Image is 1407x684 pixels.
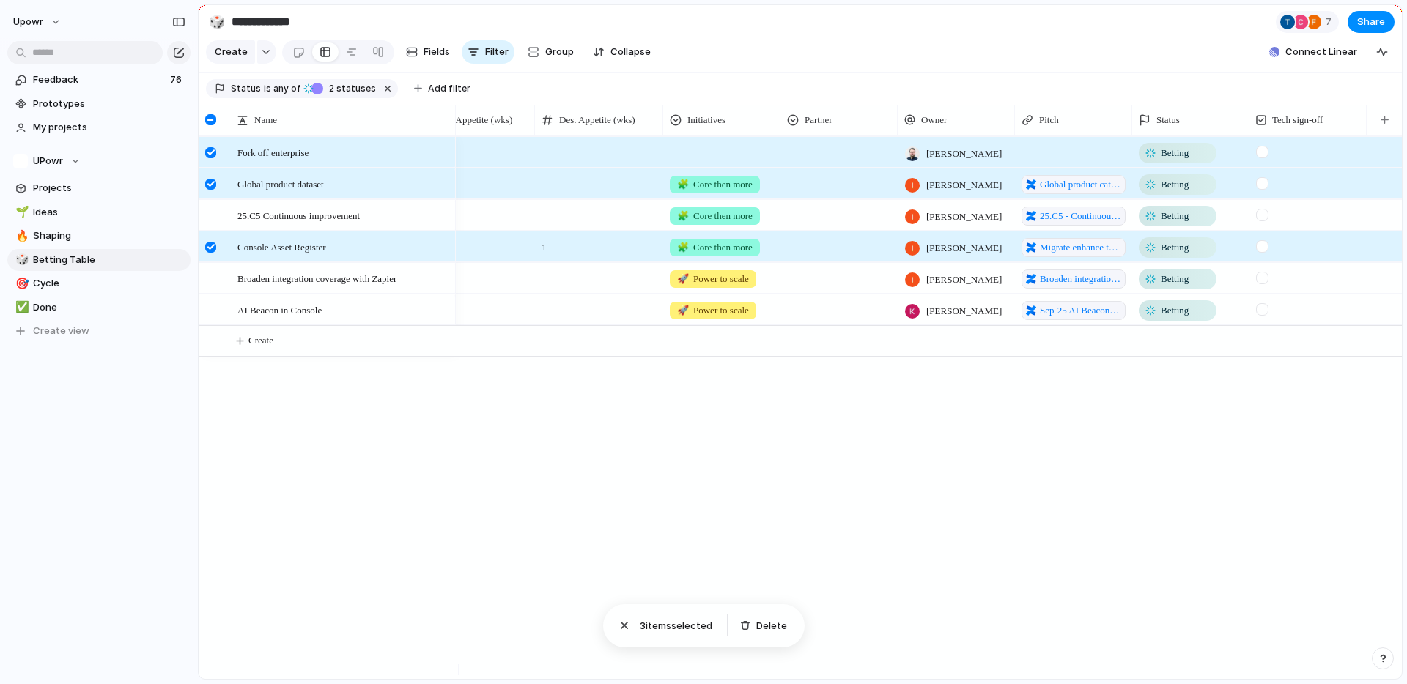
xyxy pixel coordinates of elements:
div: 🎯 [15,275,26,292]
span: [PERSON_NAME] [926,146,1002,161]
span: Betting [1161,272,1189,286]
div: ✅ [15,299,26,316]
span: Betting Table [33,253,185,267]
div: 🎲 [15,251,26,268]
span: Owner [921,113,947,127]
a: My projects [7,116,191,138]
span: item s selected [640,619,715,633]
a: Projects [7,177,191,199]
span: Tech sign-off [1272,113,1323,127]
a: Broaden integration coverage with Zapier [1022,269,1126,289]
span: Create view [33,324,89,338]
span: 4 [413,169,534,192]
span: Power to scale [677,272,749,286]
span: upowr [13,15,43,29]
a: ✅Done [7,297,191,319]
span: Global product dataset [237,175,324,192]
span: Fork off enterprise [237,144,309,160]
button: 🎲 [205,10,229,34]
span: [PERSON_NAME] [926,241,1002,256]
button: 🎯 [13,276,28,291]
span: Delete [756,619,787,633]
span: AI Beacon in Console [237,301,322,318]
span: Pitch [1039,113,1059,127]
span: 2 [413,232,534,255]
span: Betting [1161,146,1189,160]
span: Filter [485,45,509,59]
button: Create [206,40,255,64]
span: Connect Linear [1285,45,1357,59]
span: Shaping [33,228,185,243]
button: Fields [400,40,456,64]
a: Feedback76 [7,69,191,91]
span: 25.C5 - Continuous improvement pitch items [1040,209,1121,223]
span: 25.C5 Continuous improvement [237,207,360,223]
span: Core then more [677,209,753,223]
span: Betting [1161,209,1189,223]
button: upowr [7,10,69,34]
span: Initiatives [687,113,725,127]
span: Betting [1161,303,1189,318]
a: Sep-25 AI Beacon inside Console to improve Customer Self-Service Feedback pitch [1022,301,1126,320]
a: Prototypes [7,93,191,115]
button: Filter [462,40,514,64]
span: 7 [1326,15,1336,29]
span: any of [271,82,300,95]
span: Projects [33,181,185,196]
button: Add filter [405,78,479,99]
span: Core then more [677,177,753,192]
span: Group [545,45,574,59]
span: 76 [170,73,185,87]
span: Partner [805,113,832,127]
div: 🌱 [15,204,26,220]
span: 3 [640,620,646,631]
button: 🎲 [13,253,28,267]
span: Migrate enhance the Asset Register [1040,240,1121,255]
span: Status [231,82,261,95]
span: Des. Appetite (wks) [559,113,635,127]
span: [PERSON_NAME] [926,209,1002,224]
div: 🎲 [209,12,225,31]
button: Delete [734,616,793,636]
button: Connect Linear [1263,41,1363,63]
span: Share [1357,15,1385,29]
a: Migrate enhance the Asset Register [1022,238,1126,257]
span: Create [248,333,273,348]
span: [PERSON_NAME] [926,304,1002,319]
span: My projects [33,120,185,135]
a: 🌱Ideas [7,201,191,223]
span: 1 [536,232,662,255]
span: Status [1156,113,1180,127]
span: Betting [1161,240,1189,255]
span: Betting [1161,177,1189,192]
a: Global product catalogue dataset [1022,175,1126,194]
span: 🧩 [677,179,689,190]
button: 2 statuses [301,81,379,97]
div: 🔥 [15,228,26,245]
span: Broaden integration coverage with Zapier [237,269,396,286]
a: 🎲Betting Table [7,249,191,271]
span: Console Asset Register [237,238,326,255]
span: 🚀 [677,273,689,284]
span: Done [33,300,185,315]
div: 🎯Cycle [7,272,191,294]
button: UPowr [7,150,191,172]
span: 🧩 [677,210,689,221]
button: Create view [7,320,191,342]
a: 🔥Shaping [7,225,191,247]
span: Fields [424,45,450,59]
button: Collapse [587,40,657,64]
span: Ideas [33,205,185,220]
span: Broaden integration coverage with Zapier [1040,272,1121,286]
button: Group [520,40,581,64]
span: Add filter [428,82,470,95]
span: 🚀 [677,305,689,316]
button: isany of [261,81,303,97]
span: Sep-25 AI Beacon inside Console to improve Customer Self-Service Feedback pitch [1040,303,1121,318]
span: 2 [325,83,336,94]
button: ✅ [13,300,28,315]
span: UPowr [33,154,63,168]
